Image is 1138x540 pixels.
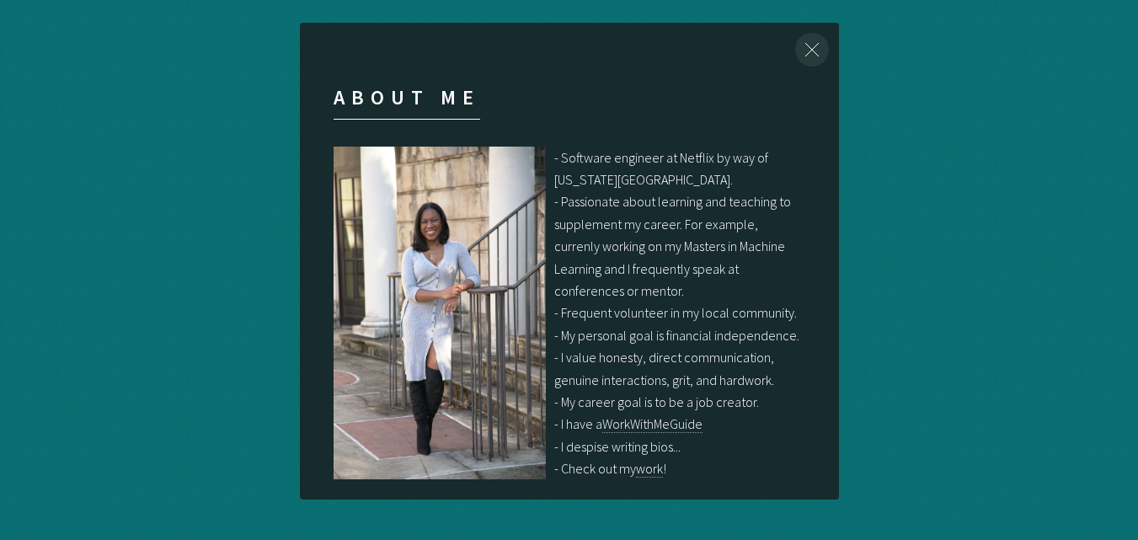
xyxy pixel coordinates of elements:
a: work [636,460,663,478]
p: - I value honesty, direct communication, genuine interactions, grit, and hardwork. [554,346,805,391]
p: - I have a [554,413,805,435]
div: Close [785,23,839,77]
p: - Passionate about learning and teaching to supplement my career. For example, currenly working o... [554,190,805,302]
p: - Software engineer at Netflix by way of [US_STATE][GEOGRAPHIC_DATA]. [554,147,805,191]
p: - My career goal is to be a job creator. [554,391,805,413]
p: - My personal goal is financial independence. [554,324,805,346]
p: - Frequent volunteer in my local community. [554,302,805,323]
a: WorkWithMeGuide [602,415,703,433]
p: - I despise writing bios... [554,436,805,457]
p: - Check out my ! [554,457,805,479]
h2: About Me [334,83,480,120]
